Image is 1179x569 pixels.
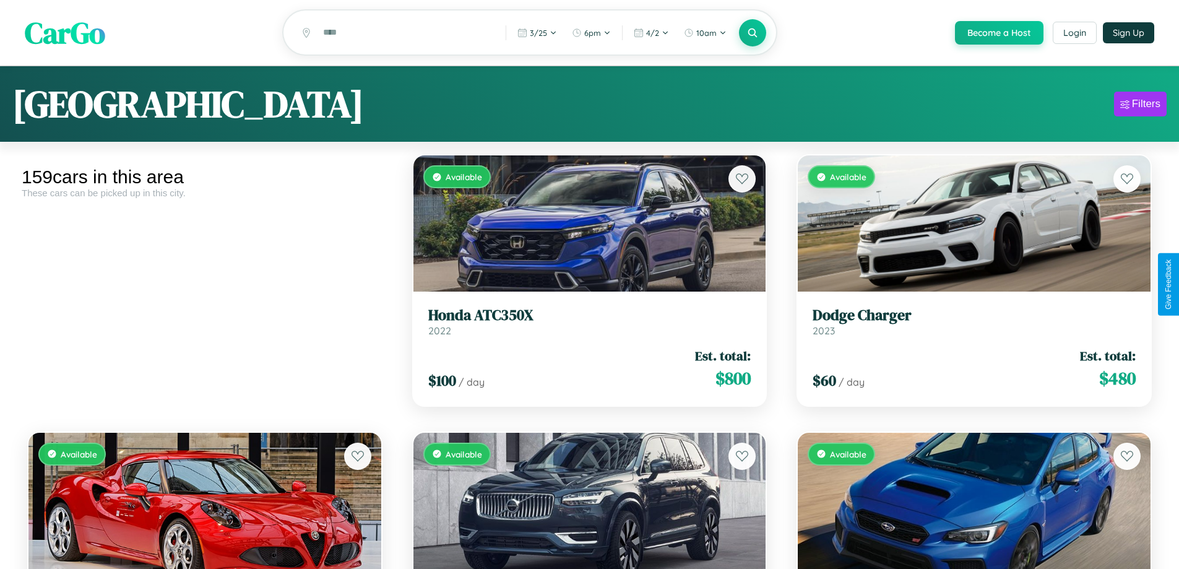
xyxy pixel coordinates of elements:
h1: [GEOGRAPHIC_DATA] [12,79,364,129]
button: Filters [1114,92,1167,116]
span: 3 / 25 [530,28,547,38]
span: Available [446,449,482,459]
span: Available [61,449,97,459]
span: 10am [696,28,717,38]
button: 3/25 [511,23,563,43]
div: These cars can be picked up in this city. [22,188,388,198]
button: Sign Up [1103,22,1154,43]
span: Est. total: [695,347,751,365]
a: Honda ATC350X2022 [428,306,751,337]
button: 10am [678,23,733,43]
span: 4 / 2 [646,28,659,38]
button: 4/2 [628,23,675,43]
span: / day [459,376,485,388]
button: Login [1053,22,1097,44]
span: $ 60 [813,370,836,391]
span: 6pm [584,28,601,38]
span: $ 480 [1099,366,1136,391]
span: Available [830,449,866,459]
span: Available [446,172,482,182]
span: $ 800 [715,366,751,391]
span: $ 100 [428,370,456,391]
span: CarGo [25,12,105,53]
div: 159 cars in this area [22,167,388,188]
span: 2022 [428,324,451,337]
button: 6pm [566,23,617,43]
span: Est. total: [1080,347,1136,365]
div: Give Feedback [1164,259,1173,310]
h3: Honda ATC350X [428,306,751,324]
button: Become a Host [955,21,1043,45]
a: Dodge Charger2023 [813,306,1136,337]
span: 2023 [813,324,835,337]
div: Filters [1132,98,1160,110]
span: Available [830,172,866,182]
span: / day [839,376,865,388]
h3: Dodge Charger [813,306,1136,324]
